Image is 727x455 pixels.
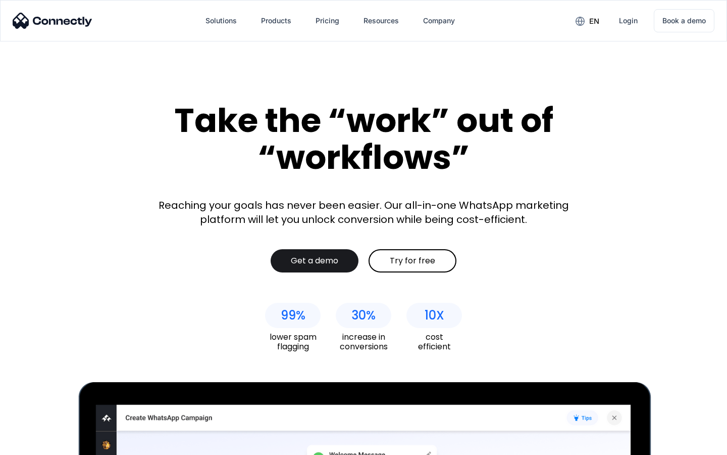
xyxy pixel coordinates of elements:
[425,308,444,323] div: 10X
[205,14,237,28] div: Solutions
[10,437,61,451] aside: Language selected: English
[369,249,456,272] a: Try for free
[351,308,376,323] div: 30%
[390,256,435,266] div: Try for free
[336,332,391,351] div: increase in conversions
[261,14,291,28] div: Products
[406,332,462,351] div: cost efficient
[589,14,599,28] div: en
[151,198,576,226] div: Reaching your goals has never been easier. Our all-in-one WhatsApp marketing platform will let yo...
[423,14,455,28] div: Company
[136,102,591,175] div: Take the “work” out of “workflows”
[20,437,61,451] ul: Language list
[316,14,339,28] div: Pricing
[307,9,347,33] a: Pricing
[281,308,305,323] div: 99%
[265,332,321,351] div: lower spam flagging
[611,9,646,33] a: Login
[291,256,338,266] div: Get a demo
[619,14,638,28] div: Login
[13,13,92,29] img: Connectly Logo
[363,14,399,28] div: Resources
[654,9,714,32] a: Book a demo
[271,249,358,272] a: Get a demo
